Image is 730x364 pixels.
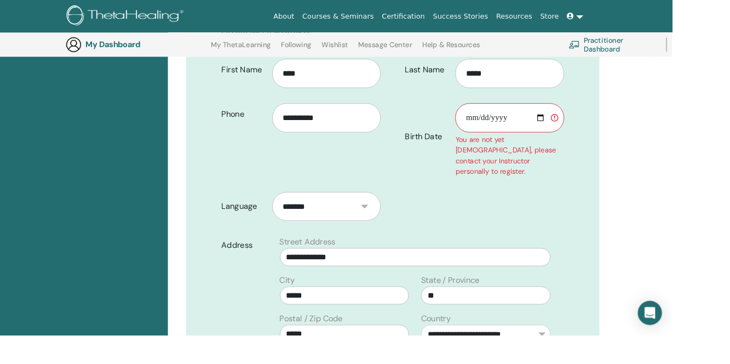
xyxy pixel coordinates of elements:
[93,43,203,53] h3: My Dashboard
[324,8,411,28] a: Courses & Seminars
[618,36,710,60] a: Practitioner Dashboard
[72,5,203,30] img: logo.png
[410,8,465,28] a: Certification
[457,298,521,311] label: State / Province
[466,8,534,28] a: Success Stories
[458,44,521,61] a: Help & Resources
[432,138,495,159] label: Birth Date
[618,44,630,53] img: chalkboard-teacher.svg
[389,44,447,61] a: Message Center
[495,146,613,192] div: You are not yet [DEMOGRAPHIC_DATA], please contact your Instructor personally to register.
[292,8,324,28] a: About
[71,39,89,57] img: generic-user-icon.jpg
[304,298,320,311] label: City
[232,114,295,135] label: Phone
[232,66,295,87] label: First Name
[232,214,295,235] label: Language
[232,257,297,277] label: Address
[229,44,294,61] a: My ThetaLearning
[583,8,612,28] a: Store
[304,340,372,353] label: Postal / Zip Code
[304,257,365,270] label: Street Address
[534,8,583,28] a: Resources
[305,44,338,61] a: Following
[432,66,495,87] label: Last Name
[457,340,490,353] label: Country
[349,44,378,61] a: Wishlist
[693,327,719,353] div: Open Intercom Messenger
